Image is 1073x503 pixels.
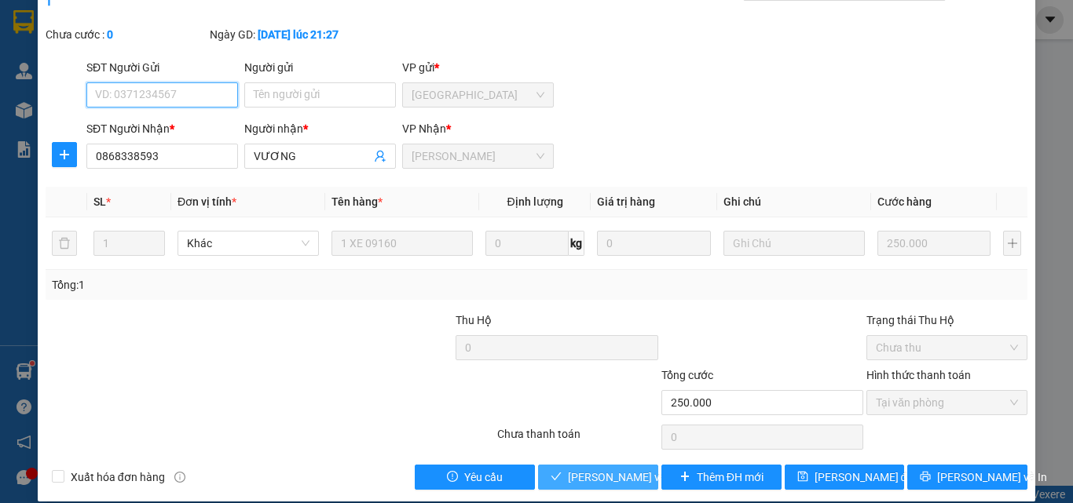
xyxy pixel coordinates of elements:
span: Thêm ĐH mới [697,468,764,486]
span: Giá trị hàng [597,195,655,208]
span: [PERSON_NAME] đổi [815,468,916,486]
div: Người nhận [244,120,396,137]
input: Ghi Chú [723,231,865,256]
span: printer [920,471,931,483]
button: plus [52,142,77,167]
span: info-circle [174,472,185,483]
span: Khác [187,231,309,255]
strong: Khu K1, [PERSON_NAME] [PERSON_NAME], [PERSON_NAME][GEOGRAPHIC_DATA], [GEOGRAPHIC_DATA]PRTC - 0931... [6,100,224,159]
button: exclamation-circleYêu cầu [415,465,535,490]
button: save[PERSON_NAME] đổi [785,465,905,490]
button: delete [52,231,77,256]
span: save [797,471,808,483]
span: Chưa thu [876,336,1018,359]
span: user-add [374,150,386,162]
span: [PERSON_NAME] và In [937,468,1047,486]
span: Thu Hộ [456,314,492,326]
span: Tại văn phòng [876,391,1018,414]
strong: 342 [PERSON_NAME], P1, Q10, TP.HCM - 0931 556 979 [6,59,228,95]
span: Tên hàng [331,195,383,208]
span: check [551,471,562,483]
input: 0 [597,231,710,256]
input: VD: Bàn, Ghế [331,231,473,256]
span: plus [679,471,690,483]
div: Trạng thái Thu Hộ [866,312,1027,329]
button: printer[PERSON_NAME] và In [907,465,1027,490]
span: Định lượng [507,195,562,208]
span: VP Nhận [402,122,446,135]
b: [DATE] lúc 21:27 [258,28,339,41]
span: [PERSON_NAME]: [6,97,104,112]
span: Phan Rang [412,144,544,168]
strong: NHƯ QUỲNH [43,6,192,36]
th: Ghi chú [717,187,871,217]
span: SL [93,195,106,208]
b: 0 [107,28,113,41]
button: plus [1003,231,1021,256]
span: Cước hàng [877,195,932,208]
label: Hình thức thanh toán [866,369,971,381]
div: Tổng: 1 [52,276,416,293]
span: Xuất hóa đơn hàng [64,468,171,486]
div: Chưa thanh toán [496,425,660,453]
span: Tổng cước [661,369,713,381]
div: Ngày GD: [210,26,371,43]
input: 0 [877,231,991,256]
span: [PERSON_NAME] và [PERSON_NAME] hàng [568,468,780,486]
div: SĐT Người Gửi [86,59,238,76]
span: kg [569,231,584,256]
span: plus [53,148,76,161]
div: VP gửi [402,59,554,76]
span: Đơn vị tính [178,195,236,208]
button: plusThêm ĐH mới [661,465,782,490]
span: Sài Gòn [412,83,544,107]
span: exclamation-circle [447,471,458,483]
div: Chưa cước : [46,26,207,43]
div: SĐT Người Nhận [86,120,238,137]
p: VP [GEOGRAPHIC_DATA]: [6,56,229,95]
span: Yêu cầu [464,468,503,486]
button: check[PERSON_NAME] và [PERSON_NAME] hàng [538,465,658,490]
div: Người gửi [244,59,396,76]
